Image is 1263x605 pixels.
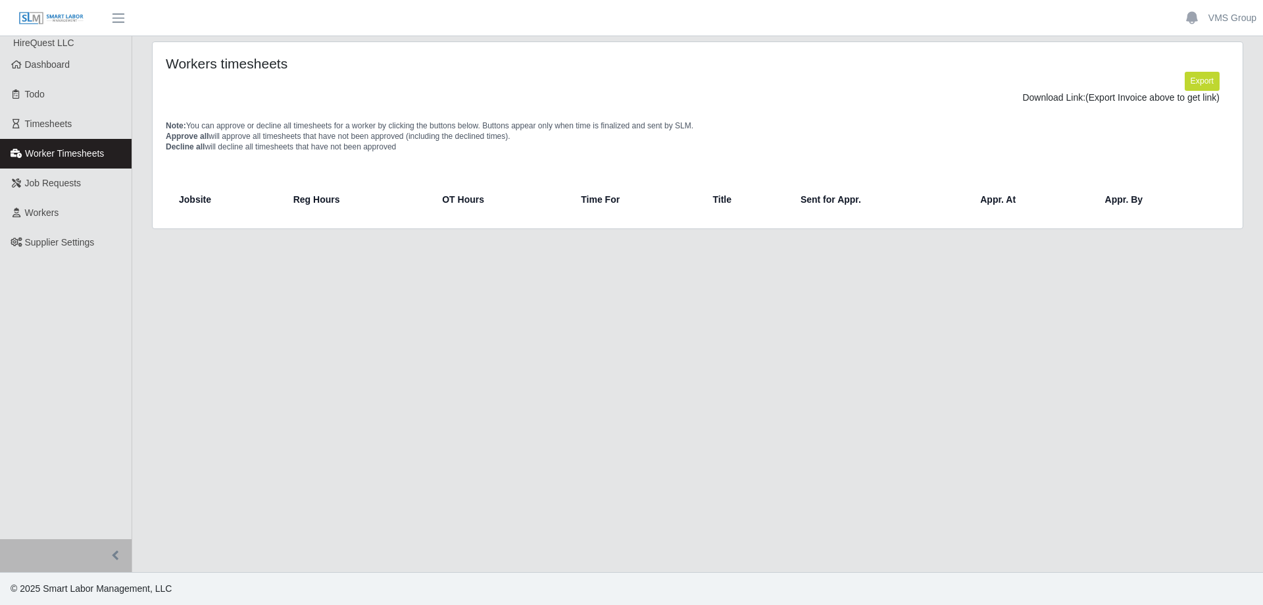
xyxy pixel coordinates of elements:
th: OT Hours [432,184,570,215]
th: Time For [570,184,702,215]
span: HireQuest LLC [13,38,74,48]
span: Supplier Settings [25,237,95,248]
th: Jobsite [171,184,283,215]
img: SLM Logo [18,11,84,26]
span: Approve all [166,132,209,141]
span: Worker Timesheets [25,148,104,159]
div: Download Link: [176,91,1220,105]
span: Timesheets [25,118,72,129]
button: Export [1185,72,1220,90]
a: VMS Group [1208,11,1256,25]
span: Workers [25,207,59,218]
span: © 2025 Smart Labor Management, LLC [11,583,172,594]
th: Reg Hours [283,184,432,215]
span: Todo [25,89,45,99]
th: Appr. By [1095,184,1224,215]
th: Sent for Appr. [790,184,970,215]
p: You can approve or decline all timesheets for a worker by clicking the buttons below. Buttons app... [166,120,1229,152]
span: Job Requests [25,178,82,188]
th: Title [703,184,790,215]
th: Appr. At [970,184,1094,215]
span: Note: [166,121,186,130]
span: Decline all [166,142,205,151]
span: Dashboard [25,59,70,70]
h4: Workers timesheets [166,55,597,72]
span: (Export Invoice above to get link) [1085,92,1220,103]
